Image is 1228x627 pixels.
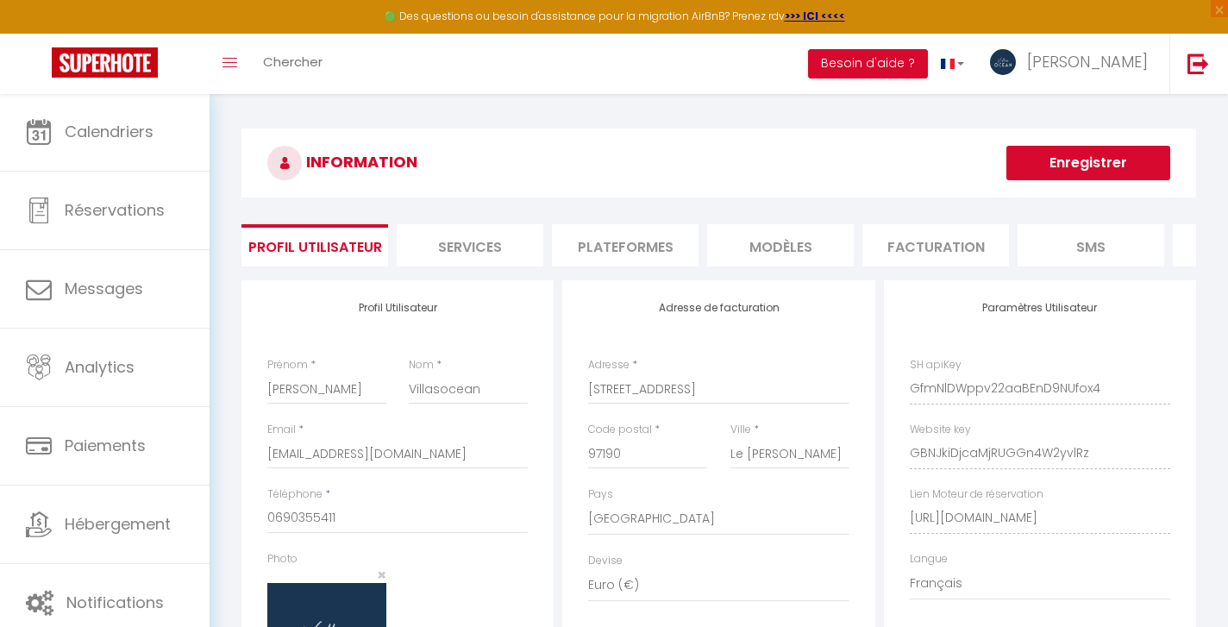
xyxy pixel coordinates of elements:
[1187,53,1209,74] img: logout
[990,49,1016,75] img: ...
[241,224,388,266] li: Profil Utilisateur
[65,435,146,456] span: Paiements
[1027,51,1148,72] span: [PERSON_NAME]
[910,302,1170,314] h4: Paramètres Utilisateur
[377,564,386,586] span: ×
[267,302,528,314] h4: Profil Utilisateur
[65,356,135,378] span: Analytics
[267,422,296,438] label: Email
[588,553,623,569] label: Devise
[1006,146,1170,180] button: Enregistrer
[910,357,962,373] label: SH apiKey
[730,422,751,438] label: Ville
[910,551,948,567] label: Langue
[267,357,308,373] label: Prénom
[250,34,335,94] a: Chercher
[588,357,630,373] label: Adresse
[808,49,928,78] button: Besoin d'aide ?
[65,278,143,299] span: Messages
[52,47,158,78] img: Super Booking
[65,199,165,221] span: Réservations
[377,567,386,583] button: Close
[552,224,699,266] li: Plateformes
[267,486,323,503] label: Téléphone
[66,592,164,613] span: Notifications
[588,422,652,438] label: Code postal
[241,129,1196,198] h3: INFORMATION
[267,551,298,567] label: Photo
[588,302,849,314] h4: Adresse de facturation
[910,486,1043,503] label: Lien Moteur de réservation
[397,224,543,266] li: Services
[707,224,854,266] li: MODÈLES
[1018,224,1164,266] li: SMS
[977,34,1169,94] a: ... [PERSON_NAME]
[910,422,971,438] label: Website key
[862,224,1009,266] li: Facturation
[785,9,845,23] a: >>> ICI <<<<
[588,486,613,503] label: Pays
[409,357,434,373] label: Nom
[65,121,153,142] span: Calendriers
[263,53,323,71] span: Chercher
[65,513,171,535] span: Hébergement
